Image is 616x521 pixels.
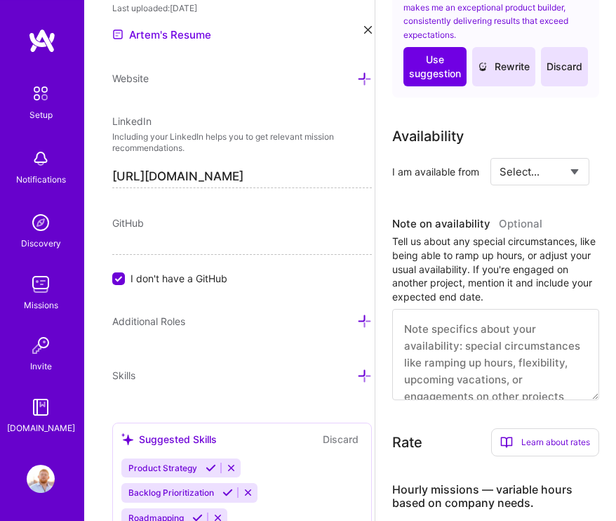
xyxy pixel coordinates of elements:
div: Note on availability [392,213,542,235]
button: Discard [319,432,363,447]
a: Artem's Resume [112,26,211,43]
button: Use suggestion [403,47,467,86]
span: Backlog Prioritization [128,487,214,498]
img: logo [28,28,56,53]
i: icon BookOpen [500,436,513,449]
img: setup [26,79,55,108]
h4: Hourly missions — variable hours based on company needs. [392,483,599,510]
i: Reject [243,487,253,498]
span: Rewrite [478,60,530,74]
div: Last uploaded: [DATE] [112,1,372,15]
i: Reject [226,463,236,473]
button: Discard [541,47,588,86]
img: User Avatar [27,465,55,493]
span: Product Strategy [128,463,197,473]
div: Learn about rates [491,428,599,456]
p: Including your LinkedIn helps you to get relevant mission recommendations. [112,131,372,155]
div: [DOMAIN_NAME] [7,421,75,435]
img: teamwork [27,270,55,298]
div: Rate [392,432,422,453]
img: Resume [112,29,123,40]
span: Discard [547,60,582,74]
i: icon SuggestedTeams [121,433,133,445]
span: Optional [499,217,542,230]
div: Discovery [21,237,61,251]
span: Use suggestion [409,53,461,81]
img: Invite [27,331,55,360]
span: LinkedIn [112,115,152,127]
div: Notifications [16,173,66,187]
i: icon CrystalBall [478,62,488,72]
i: Accept [222,487,233,498]
img: guide book [27,393,55,421]
div: Availability [392,126,464,147]
div: I am available from [392,165,479,179]
div: Missions [24,298,58,312]
img: bell [27,145,55,173]
a: User Avatar [23,465,58,493]
div: Invite [30,360,52,374]
span: Additional Roles [112,315,185,327]
i: icon Close [364,26,372,34]
span: I don't have a GitHub [130,272,227,286]
div: Suggested Skills [121,433,217,447]
i: Accept [206,463,216,473]
button: Rewrite [472,47,535,86]
span: Website [112,72,149,84]
div: Tell us about any special circumstances, like being able to ramp up hours, or adjust your usual a... [392,235,599,303]
span: Skills [112,369,135,381]
span: GitHub [112,217,144,229]
img: discovery [27,209,55,237]
div: Setup [29,108,53,122]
